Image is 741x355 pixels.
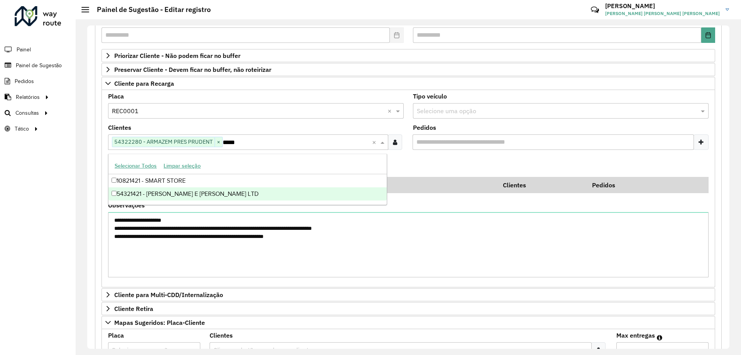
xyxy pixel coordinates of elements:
[114,292,223,298] span: Cliente para Multi-CDD/Internalização
[108,123,131,132] label: Clientes
[114,66,271,73] span: Preservar Cliente - Devem ficar no buffer, não roteirizar
[16,93,40,101] span: Relatórios
[102,77,715,90] a: Cliente para Recarga
[295,177,497,193] th: Código Cliente
[102,90,715,288] div: Cliente para Recarga
[114,53,240,59] span: Priorizar Cliente - Não podem ficar no buffer
[160,160,204,172] button: Limpar seleção
[102,316,715,329] a: Mapas Sugeridos: Placa-Cliente
[15,109,39,117] span: Consultas
[102,288,715,301] a: Cliente para Multi-CDD/Internalização
[108,331,124,340] label: Placa
[89,5,211,14] h2: Painel de Sugestão - Editar registro
[108,174,387,187] div: 10821421 - SMART STORE
[210,331,233,340] label: Clientes
[17,46,31,54] span: Painel
[114,80,174,87] span: Cliente para Recarga
[114,319,205,326] span: Mapas Sugeridos: Placa-Cliente
[111,160,160,172] button: Selecionar Todos
[102,302,715,315] a: Cliente Retira
[108,200,145,210] label: Observações
[387,106,394,116] span: Clear all
[102,49,715,62] a: Priorizar Cliente - Não podem ficar no buffer
[108,154,387,205] ng-dropdown-panel: Options list
[108,92,124,101] label: Placa
[413,92,447,101] label: Tipo veículo
[372,138,379,147] span: Clear all
[616,331,655,340] label: Max entregas
[605,2,720,10] h3: [PERSON_NAME]
[587,177,676,193] th: Pedidos
[102,63,715,76] a: Preservar Cliente - Devem ficar no buffer, não roteirizar
[114,306,153,312] span: Cliente Retira
[701,27,715,43] button: Choose Date
[112,137,215,146] span: 54322280 - ARMAZEM PRES PRUDENT
[413,123,436,132] label: Pedidos
[15,77,34,85] span: Pedidos
[16,61,62,70] span: Painel de Sugestão
[15,125,29,133] span: Tático
[657,335,662,341] em: Máximo de clientes que serão colocados na mesma rota com os clientes informados
[497,177,587,193] th: Clientes
[587,2,603,18] a: Contato Rápido
[108,187,387,200] div: 54321421 - [PERSON_NAME] E [PERSON_NAME] LTD
[215,138,222,147] span: ×
[605,10,720,17] span: [PERSON_NAME] [PERSON_NAME] [PERSON_NAME]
